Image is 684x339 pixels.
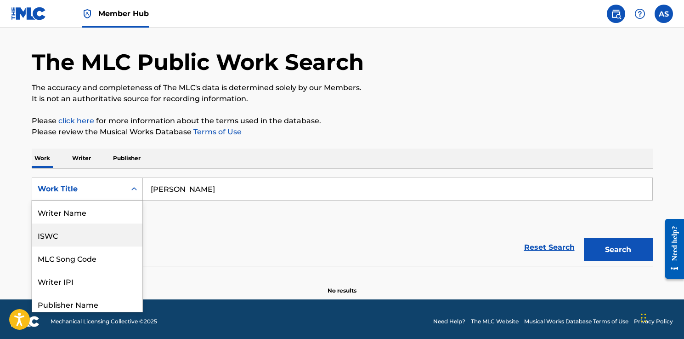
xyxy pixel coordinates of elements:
p: Writer [69,149,94,168]
img: help [634,8,645,19]
a: Need Help? [433,317,465,326]
a: Reset Search [520,237,579,258]
div: Writer Name [32,201,142,224]
p: Please review the Musical Works Database [32,126,653,138]
div: Writer IPI [32,270,142,293]
iframe: Chat Widget [638,295,684,339]
form: Search Form [32,178,653,266]
a: Privacy Policy [634,317,673,326]
p: Please for more information about the terms used in the database. [32,115,653,126]
div: User Menu [655,5,673,23]
a: click here [58,116,94,125]
span: Member Hub [98,8,149,19]
a: The MLC Website [471,317,519,326]
a: Public Search [607,5,625,23]
div: Help [631,5,649,23]
p: No results [328,276,356,295]
p: Work [32,149,53,168]
h1: The MLC Public Work Search [32,48,364,76]
div: MLC Song Code [32,247,142,270]
p: Publisher [110,149,143,168]
img: Top Rightsholder [82,8,93,19]
div: ISWC [32,224,142,247]
div: Work Title [38,184,120,195]
a: Terms of Use [192,127,242,136]
iframe: Resource Center [658,212,684,286]
img: MLC Logo [11,7,46,20]
button: Search [584,238,653,261]
div: Drag [641,304,646,332]
span: Mechanical Licensing Collective © 2025 [51,317,157,326]
p: The accuracy and completeness of The MLC's data is determined solely by our Members. [32,82,653,93]
a: Musical Works Database Terms of Use [524,317,628,326]
p: It is not an authoritative source for recording information. [32,93,653,104]
img: search [611,8,622,19]
div: Publisher Name [32,293,142,316]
